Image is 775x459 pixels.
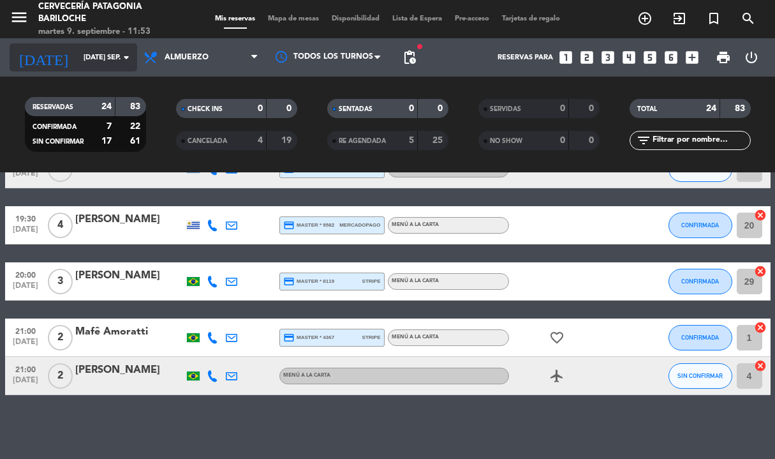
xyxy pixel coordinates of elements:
[362,333,381,342] span: stripe
[681,222,719,229] span: CONFIRMADA
[130,102,143,111] strong: 83
[668,363,732,389] button: SIN CONFIRMAR
[498,54,553,62] span: Reservas para
[33,104,73,110] span: RESERVADAS
[283,276,335,287] span: master * 8119
[392,335,439,340] span: MENÚ A LA CARTA
[10,225,41,240] span: [DATE]
[744,50,759,65] i: power_settings_new
[560,136,565,145] strong: 0
[416,43,424,50] span: fiber_manual_record
[188,138,227,144] span: CANCELADA
[589,104,596,113] strong: 0
[283,220,335,231] span: master * 9582
[432,136,445,145] strong: 25
[339,106,373,112] span: SENTADAS
[362,277,381,285] span: stripe
[490,138,522,144] span: NO SHOW
[188,106,223,112] span: CHECK INS
[48,269,73,294] span: 3
[754,265,767,278] i: cancel
[325,15,386,22] span: Disponibilidad
[490,106,521,112] span: SERVIDAS
[496,15,566,22] span: Tarjetas de regalo
[668,325,732,350] button: CONFIRMADA
[637,11,653,26] i: add_circle_outline
[119,50,134,65] i: arrow_drop_down
[681,334,719,341] span: CONFIRMADA
[75,324,184,340] div: Mafê Amoratti
[283,332,335,343] span: master * 4367
[258,104,263,113] strong: 0
[668,213,732,238] button: CONFIRMADA
[754,321,767,334] i: cancel
[10,169,41,184] span: [DATE]
[681,278,719,285] span: CONFIRMADA
[549,368,565,384] i: airplanemode_active
[621,49,637,66] i: looks_4
[10,267,41,282] span: 20:00
[741,11,756,26] i: search
[672,11,687,26] i: exit_to_app
[735,104,748,113] strong: 83
[636,133,651,148] i: filter_list
[165,53,209,62] span: Almuerzo
[48,325,73,350] span: 2
[130,137,143,146] strong: 61
[716,50,731,65] span: print
[560,104,565,113] strong: 0
[10,8,29,27] i: menu
[10,376,41,391] span: [DATE]
[409,104,414,113] strong: 0
[10,338,41,352] span: [DATE]
[706,11,721,26] i: turned_in_not
[75,211,184,228] div: [PERSON_NAME]
[339,138,386,144] span: RE AGENDADA
[549,330,565,345] i: favorite_border
[75,362,184,379] div: [PERSON_NAME]
[283,332,295,343] i: credit_card
[392,222,439,227] span: MENÚ A LA CARTA
[706,104,716,113] strong: 24
[402,50,417,65] span: pending_actions
[10,361,41,376] span: 21:00
[283,276,295,287] i: credit_card
[101,102,112,111] strong: 24
[33,139,84,145] span: SIN CONFIRMAR
[409,136,414,145] strong: 5
[386,15,448,22] span: Lista de Espera
[33,124,77,130] span: CONFIRMADA
[48,213,73,238] span: 4
[209,15,262,22] span: Mis reservas
[10,282,41,296] span: [DATE]
[75,267,184,284] div: [PERSON_NAME]
[754,209,767,222] i: cancel
[10,43,77,71] i: [DATE]
[579,49,595,66] i: looks_two
[101,137,112,146] strong: 17
[339,221,380,229] span: mercadopago
[10,323,41,338] span: 21:00
[637,106,657,112] span: TOTAL
[281,136,294,145] strong: 19
[258,136,263,145] strong: 4
[130,122,143,131] strong: 22
[38,26,184,38] div: martes 9. septiembre - 11:53
[677,372,723,379] span: SIN CONFIRMAR
[38,1,184,26] div: Cervecería Patagonia Bariloche
[283,373,330,378] span: MENÚ A LA CARTA
[283,220,295,231] i: credit_card
[754,359,767,372] i: cancel
[107,122,112,131] strong: 7
[438,104,445,113] strong: 0
[684,49,700,66] i: add_box
[48,363,73,389] span: 2
[663,49,679,66] i: looks_6
[737,38,765,77] div: LOG OUT
[651,133,750,147] input: Filtrar por nombre...
[668,269,732,294] button: CONFIRMADA
[557,49,574,66] i: looks_one
[286,104,294,113] strong: 0
[589,136,596,145] strong: 0
[10,211,41,225] span: 19:30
